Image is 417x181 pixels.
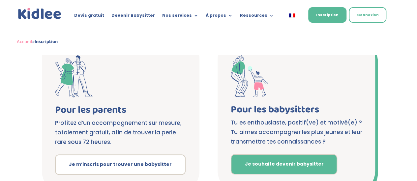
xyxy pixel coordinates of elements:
[74,13,104,20] a: Devis gratuit
[240,13,274,20] a: Ressources
[35,38,58,46] strong: Inscription
[231,154,337,174] a: Je souhaite devenir babysitter
[231,105,362,118] h2: Pour les babysitters
[17,7,63,21] img: logo_kidlee_bleu
[231,55,268,97] img: babysitter
[162,13,198,20] a: Nos services
[111,13,155,20] a: Devenir Babysitter
[231,118,362,147] p: Tu es enthousiaste, positif(ve) et motivé(e) ? Tu aimes accompagner les plus jeunes et leur trans...
[17,7,63,21] a: Kidlee Logo
[55,154,186,175] a: Je m’inscris pour trouver une babysitter
[17,38,32,46] a: Accueil
[289,13,295,17] img: Français
[17,38,58,46] span: »
[308,7,346,23] a: Inscription
[55,105,186,118] h2: Pour les parents
[206,13,233,20] a: À propos
[349,7,386,23] a: Connexion
[55,118,186,147] p: Profitez d’un accompagnement sur mesure, totalement gratuit, afin de trouver la perle rare sous 7...
[55,55,93,98] img: parents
